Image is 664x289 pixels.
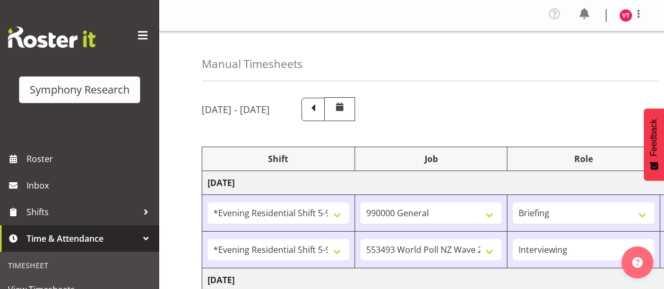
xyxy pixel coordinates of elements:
div: Timesheet [3,254,157,276]
span: Time & Attendance [27,231,138,246]
div: Symphony Research [30,82,130,98]
button: Feedback - Show survey [644,108,664,181]
span: Feedback [649,119,659,156]
img: vala-tone11405.jpg [619,9,632,22]
span: Inbox [27,177,154,193]
div: Job [360,152,502,165]
img: Rosterit website logo [8,27,96,48]
div: Shift [208,152,349,165]
span: Roster [27,151,154,167]
h4: Manual Timesheets [202,58,303,70]
h5: [DATE] - [DATE] [202,104,270,115]
span: Shifts [27,204,138,220]
img: help-xxl-2.png [632,257,643,268]
div: Role [513,152,654,165]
